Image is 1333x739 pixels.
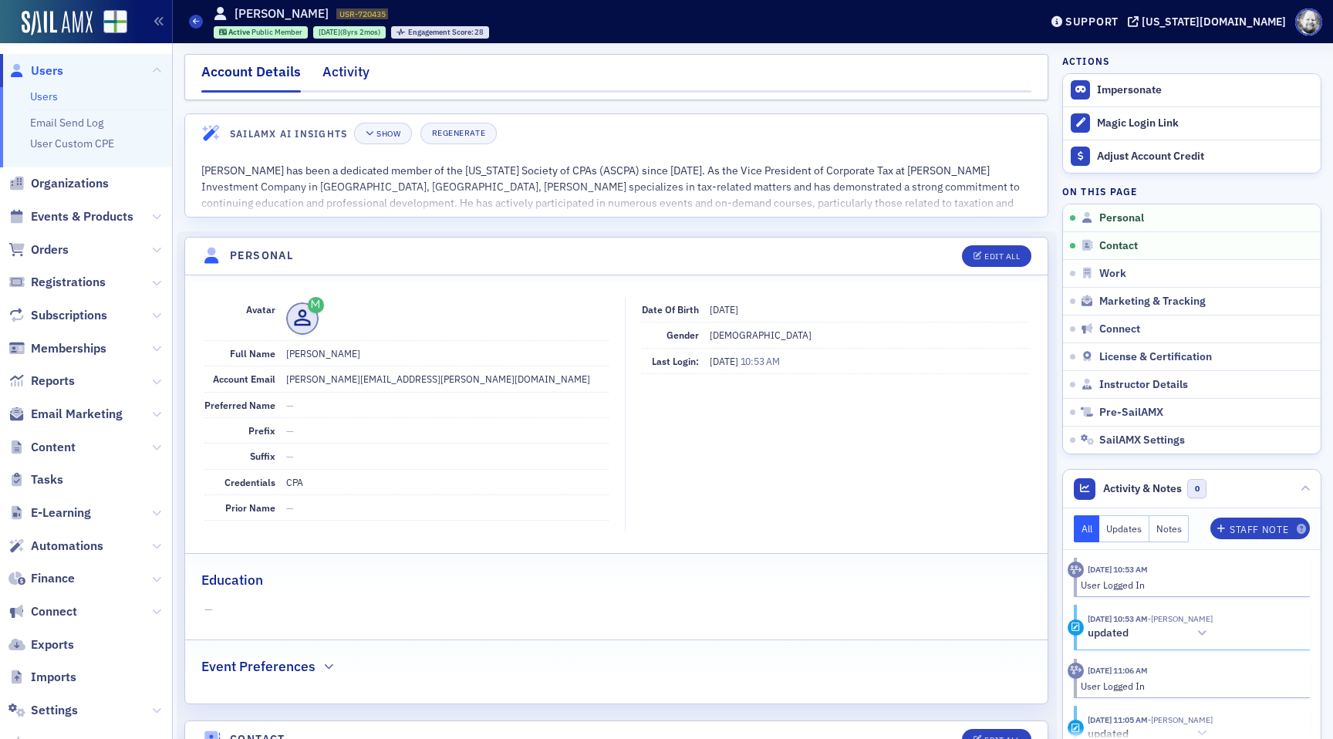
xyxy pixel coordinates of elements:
span: Thomas Yerby [1148,714,1213,725]
span: Imports [31,669,76,686]
h2: Event Preferences [201,656,316,677]
div: Update [1068,619,1084,636]
button: Edit All [962,245,1031,267]
button: Impersonate [1097,83,1162,97]
span: Avatar [246,303,275,316]
a: User Custom CPE [30,137,114,150]
span: Personal [1099,211,1144,225]
div: Support [1065,15,1119,29]
span: Profile [1295,8,1322,35]
span: Prior Name [225,501,275,514]
span: 0 [1187,479,1206,498]
a: Email Marketing [8,406,123,423]
a: View Homepage [93,10,127,36]
div: 28 [408,29,484,37]
div: Update [1068,720,1084,736]
span: License & Certification [1099,350,1212,364]
div: Magic Login Link [1097,116,1313,130]
button: Magic Login Link [1063,106,1321,140]
h5: updated [1088,626,1129,640]
span: Account Email [213,373,275,385]
span: Reports [31,373,75,390]
h4: Personal [230,248,293,264]
button: [US_STATE][DOMAIN_NAME] [1128,16,1291,27]
span: [DATE] [710,355,741,367]
a: Finance [8,570,75,587]
span: Marketing & Tracking [1099,295,1206,309]
a: Tasks [8,471,63,488]
span: E-Learning [31,504,91,521]
a: Automations [8,538,103,555]
h2: Education [201,570,263,590]
div: User Logged In [1081,679,1299,693]
a: Organizations [8,175,109,192]
h4: SailAMX AI Insights [230,127,347,140]
span: Work [1099,267,1126,281]
span: SailAMX Settings [1099,434,1185,447]
span: Last Login: [652,355,699,367]
button: Regenerate [420,123,497,144]
span: Users [31,62,63,79]
span: [DATE] [319,27,340,37]
div: Edit All [984,252,1020,261]
a: Exports [8,636,74,653]
span: Gender [666,329,699,341]
span: Email Marketing [31,406,123,423]
button: Staff Note [1210,518,1310,539]
span: Automations [31,538,103,555]
a: Connect [8,603,77,620]
span: Prefix [248,424,275,437]
span: 10:53 AM [741,355,780,367]
span: Suffix [250,450,275,462]
span: Contact [1099,239,1138,253]
span: Engagement Score : [408,27,475,37]
span: Credentials [224,476,275,488]
h1: [PERSON_NAME] [235,5,329,22]
div: Activity [322,62,370,90]
div: 2017-06-15 00:00:00 [313,26,386,39]
a: Users [30,89,58,103]
span: Registrations [31,274,106,291]
span: — [286,501,294,514]
span: Active [228,27,251,37]
span: Full Name [230,347,275,359]
a: Email Send Log [30,116,103,130]
span: Finance [31,570,75,587]
a: Events & Products [8,208,133,225]
div: Engagement Score: 28 [391,26,489,39]
span: Settings [31,702,78,719]
div: User Logged In [1081,578,1299,592]
span: Thomas Yerby [1148,613,1213,624]
div: Active: Active: Public Member [214,26,309,39]
time: 7/17/2025 10:53 AM [1088,613,1148,624]
time: 6/13/2025 11:06 AM [1088,665,1148,676]
a: Registrations [8,274,106,291]
a: Adjust Account Credit [1063,140,1321,173]
span: — [204,602,1029,618]
span: Events & Products [31,208,133,225]
div: Staff Note [1230,525,1288,534]
dd: [PERSON_NAME] [286,341,609,366]
a: Memberships [8,340,106,357]
button: Show [354,123,412,144]
div: Show [376,130,400,138]
span: — [286,450,294,462]
dd: [PERSON_NAME][EMAIL_ADDRESS][PERSON_NAME][DOMAIN_NAME] [286,366,609,391]
a: Settings [8,702,78,719]
span: Pre-SailAMX [1099,406,1163,420]
div: Account Details [201,62,301,93]
div: (8yrs 2mos) [319,27,380,37]
span: Tasks [31,471,63,488]
span: Exports [31,636,74,653]
dd: [DEMOGRAPHIC_DATA] [710,322,1029,347]
a: Content [8,439,76,456]
a: E-Learning [8,504,91,521]
div: [US_STATE][DOMAIN_NAME] [1142,15,1286,29]
button: Notes [1149,515,1190,542]
a: Active Public Member [219,27,303,37]
button: All [1074,515,1100,542]
div: Activity [1068,562,1084,578]
time: 7/17/2025 10:53 AM [1088,564,1148,575]
a: Subscriptions [8,307,107,324]
time: 6/13/2025 11:05 AM [1088,714,1148,725]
